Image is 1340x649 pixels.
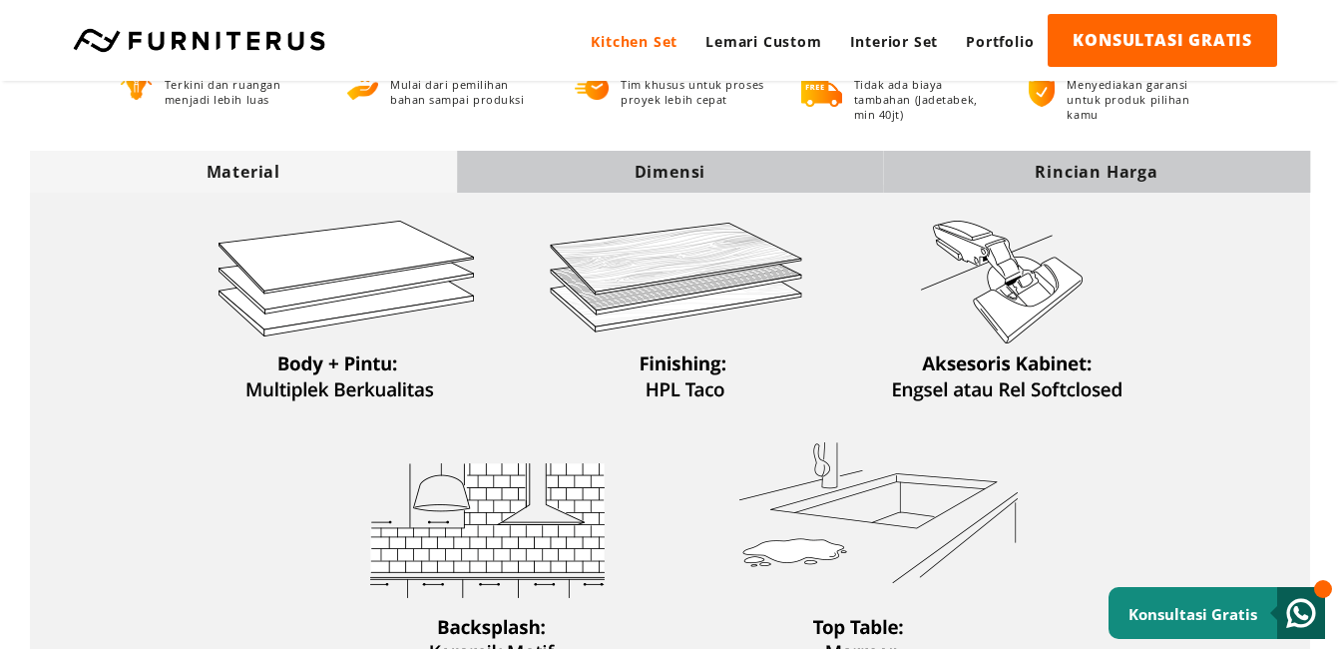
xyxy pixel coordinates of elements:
p: Mulai dari pemilihan bahan sampai produksi [390,77,538,107]
p: Tim khusus untuk proses proyek lebih cepat [621,77,764,107]
img: gratis-ongkir.png [801,77,841,107]
img: bergaransi.png [1029,77,1055,107]
a: Konsultasi Gratis [1109,587,1325,639]
p: Terkini dan ruangan menjadi lebih luas [165,77,310,107]
a: Portfolio [952,14,1048,69]
div: Dimensi [457,161,884,183]
div: Rincian Harga [883,161,1310,183]
a: Interior Set [836,14,953,69]
img: proses-cepat.png [575,70,609,100]
small: Konsultasi Gratis [1128,604,1257,624]
img: berkualitas.png [347,70,378,100]
a: Lemari Custom [691,14,835,69]
img: desain-fungsional.png [120,70,153,100]
p: Tidak ada biaya tambahan (Jadetabek, min 40jt) [854,77,993,122]
a: KONSULTASI GRATIS [1048,14,1277,67]
div: Material [30,161,457,183]
p: Menyediakan garansi untuk produk pilihan kamu [1067,77,1219,122]
a: Kitchen Set [577,14,691,69]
